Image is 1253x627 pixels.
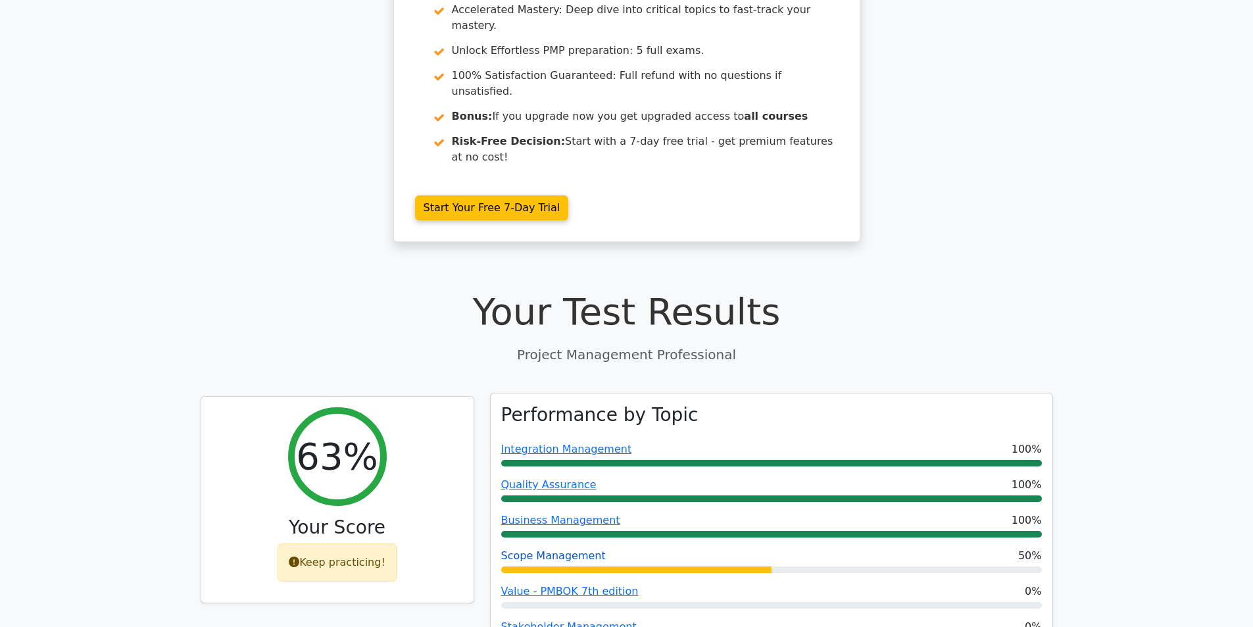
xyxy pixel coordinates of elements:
[1025,584,1041,599] span: 0%
[278,543,397,582] div: Keep practicing!
[501,585,639,597] a: Value - PMBOK 7th edition
[1012,441,1042,457] span: 100%
[1012,477,1042,493] span: 100%
[501,404,699,426] h3: Performance by Topic
[415,195,569,220] a: Start Your Free 7-Day Trial
[296,434,378,478] h2: 63%
[501,514,620,526] a: Business Management
[1018,548,1042,564] span: 50%
[501,478,597,491] a: Quality Assurance
[212,516,463,539] h3: Your Score
[1012,513,1042,528] span: 100%
[201,289,1053,334] h1: Your Test Results
[201,345,1053,364] p: Project Management Professional
[501,443,632,455] a: Integration Management
[501,549,606,562] a: Scope Management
